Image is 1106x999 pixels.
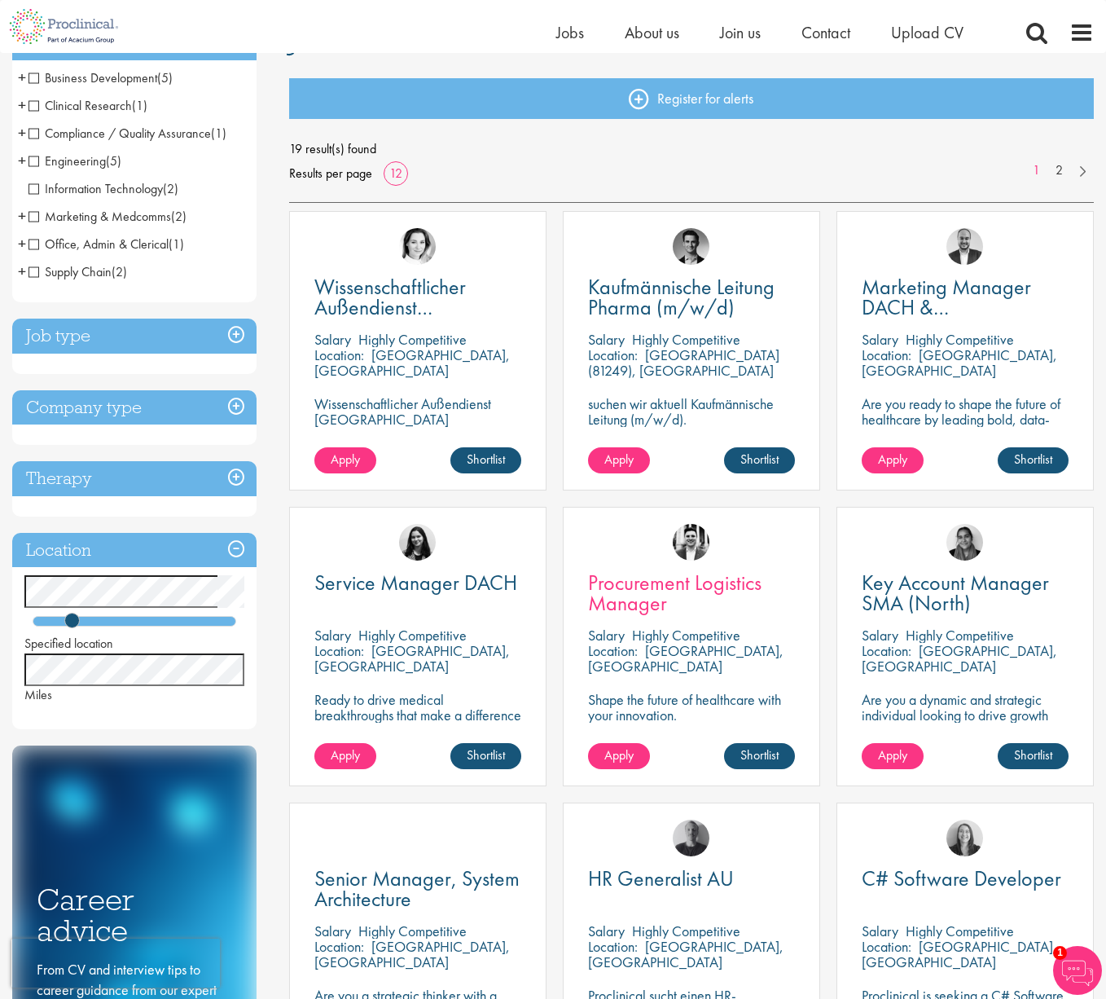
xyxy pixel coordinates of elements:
a: Register for alerts [289,78,1095,119]
img: Edward Little [673,524,709,561]
span: Apply [604,451,634,468]
p: suchen wir aktuell Kaufmännische Leitung (m/w/d). [588,396,795,427]
h3: Job type [12,319,257,354]
p: [GEOGRAPHIC_DATA], [GEOGRAPHIC_DATA] [314,937,510,971]
a: Join us [720,22,761,43]
span: + [18,121,26,145]
span: (5) [157,69,173,86]
img: Mia Kellerman [946,820,983,856]
span: Location: [588,345,638,364]
a: Shortlist [724,743,795,769]
p: Are you a dynamic and strategic individual looking to drive growth and build lasting partnerships... [862,692,1069,754]
span: Salary [862,922,898,940]
img: Chatbot [1053,946,1102,995]
a: Upload CV [891,22,963,43]
span: Apply [331,451,360,468]
a: Wissenschaftlicher Außendienst [GEOGRAPHIC_DATA] [314,277,521,318]
span: Location: [314,937,364,956]
p: Highly Competitive [632,330,740,349]
span: Engineering [29,152,121,169]
span: Salary [588,330,625,349]
span: Senior Manager, System Architecture [314,865,520,913]
span: C# Software Developer [862,865,1061,892]
a: Apply [862,447,924,473]
a: Shortlist [724,447,795,473]
span: Procurement Logistics Manager [588,569,761,617]
p: [GEOGRAPHIC_DATA], [GEOGRAPHIC_DATA] [862,345,1057,380]
span: + [18,93,26,117]
p: Highly Competitive [906,626,1014,645]
span: (2) [163,180,178,197]
span: Apply [878,746,907,764]
a: Procurement Logistics Manager [588,573,795,614]
span: Location: [862,937,911,956]
p: Are you ready to shape the future of healthcare by leading bold, data-driven marketing strategies... [862,396,1069,473]
a: Apply [588,447,650,473]
span: (2) [112,263,127,280]
span: Office, Admin & Clerical [29,235,169,253]
span: + [18,259,26,284]
iframe: reCAPTCHA [11,939,220,988]
span: + [18,148,26,173]
span: Business Development [29,69,157,86]
p: Highly Competitive [906,330,1014,349]
span: Specified location [24,635,113,652]
span: Salary [314,922,351,940]
img: Aitor Melia [946,228,983,265]
span: (1) [169,235,184,253]
a: Apply [314,447,376,473]
span: Clinical Research [29,97,132,114]
a: HR Generalist AU [588,869,795,889]
a: About us [625,22,679,43]
span: Business Development [29,69,173,86]
p: [GEOGRAPHIC_DATA] (81249), [GEOGRAPHIC_DATA] [588,345,779,380]
a: Contact [801,22,850,43]
h3: Company type [12,390,257,425]
span: Compliance / Quality Assurance [29,125,211,142]
p: [GEOGRAPHIC_DATA], [GEOGRAPHIC_DATA] [588,641,783,676]
a: Kaufmännische Leitung Pharma (m/w/d) [588,277,795,318]
span: Salary [314,330,351,349]
a: Shortlist [450,743,521,769]
span: Apply [604,746,634,764]
span: + [18,65,26,90]
span: Supply Chain [29,263,112,280]
span: + [18,231,26,256]
p: [GEOGRAPHIC_DATA], [GEOGRAPHIC_DATA] [862,937,1057,971]
p: [GEOGRAPHIC_DATA], [GEOGRAPHIC_DATA] [314,345,510,380]
span: Location: [588,937,638,956]
a: Shortlist [998,743,1069,769]
img: Anjali Parbhu [946,524,983,561]
p: [GEOGRAPHIC_DATA], [GEOGRAPHIC_DATA] [862,641,1057,676]
a: Apply [862,743,924,769]
span: Key Account Manager SMA (North) [862,569,1049,617]
p: Highly Competitive [358,330,467,349]
a: C# Software Developer [862,869,1069,889]
span: Miles [24,686,52,703]
span: Apply [878,451,907,468]
img: Felix Zimmer [673,820,709,856]
a: 1 [1025,161,1048,180]
h3: Career advice [37,884,232,947]
p: Highly Competitive [906,922,1014,940]
h3: Location [12,533,257,568]
span: HR Generalist AU [588,865,734,892]
span: Location: [862,641,911,660]
span: Marketing & Medcomms [29,208,171,225]
a: Key Account Manager SMA (North) [862,573,1069,614]
span: Clinical Research [29,97,147,114]
span: Results per page [289,161,372,186]
img: Indre Stankeviciute [399,524,436,561]
a: 2 [1047,161,1071,180]
span: (2) [171,208,187,225]
span: Service Manager DACH [314,569,517,596]
span: Kaufmännische Leitung Pharma (m/w/d) [588,273,775,321]
img: Max Slevogt [673,228,709,265]
a: Marketing Manager DACH & [GEOGRAPHIC_DATA] [862,277,1069,318]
